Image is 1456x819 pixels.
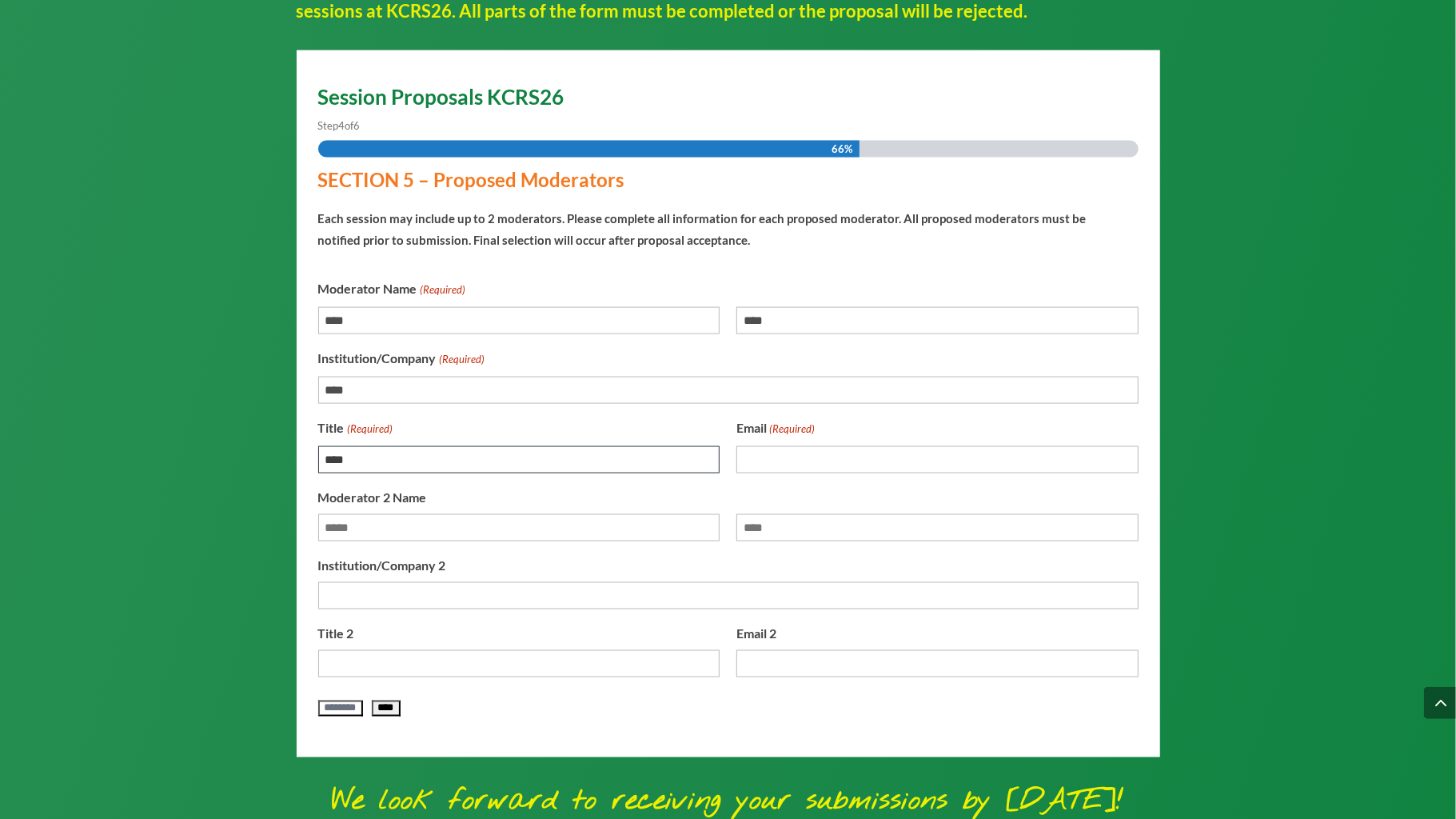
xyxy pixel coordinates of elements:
[768,418,815,440] span: (Required)
[318,417,393,440] label: Title
[339,119,345,132] span: 4
[318,554,446,576] label: Institution/Company 2
[318,86,1139,115] h2: Session Proposals KCRS26
[318,347,485,370] label: Institution/Company
[832,141,853,158] span: 66%
[318,486,427,508] legend: Moderator 2 Name
[318,622,354,644] label: Title 2
[318,115,1139,137] p: Step of
[318,170,1126,198] h3: SECTION 5 – Proposed Moderators
[318,278,465,301] legend: Moderator Name
[736,417,815,440] label: Email
[418,279,465,301] span: (Required)
[736,622,776,644] label: Email 2
[437,349,485,370] span: (Required)
[354,119,361,132] span: 6
[318,198,1126,251] div: Each session may include up to 2 moderators. Please complete all information for each proposed mo...
[345,418,393,440] span: (Required)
